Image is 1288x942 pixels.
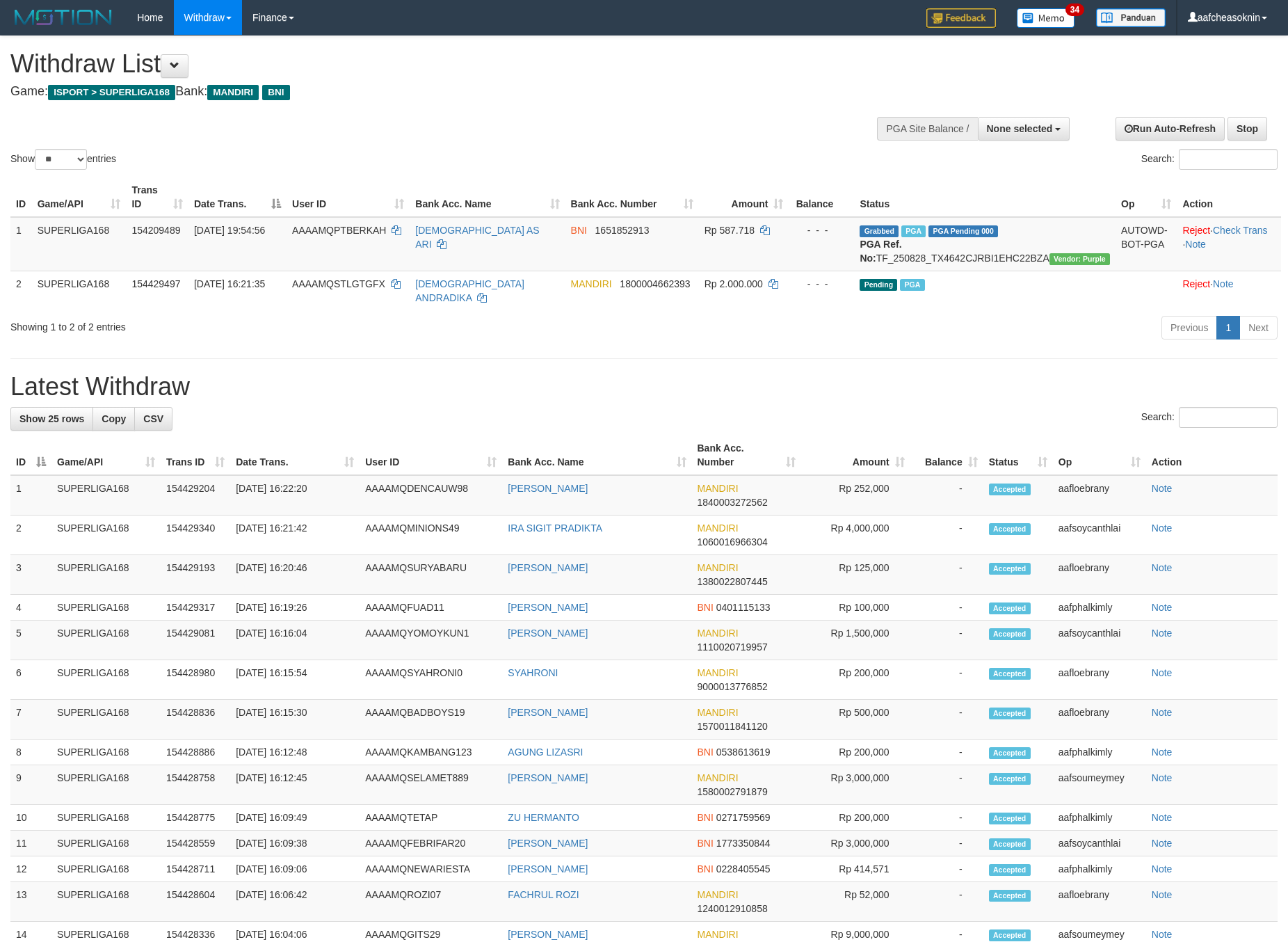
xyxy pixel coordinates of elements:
[360,831,502,856] td: AAAAMQFEBRIFAR20
[1053,621,1146,660] td: aafsoycanthlai
[161,475,230,516] td: 154429204
[801,436,910,475] th: Amount: activate to sort column ascending
[989,668,1031,680] span: Accepted
[989,708,1031,719] span: Accepted
[698,786,768,797] span: Copy 1580002791879 to clipboard
[698,929,739,940] span: MANDIRI
[698,667,739,678] span: MANDIRI
[1239,316,1278,340] a: Next
[230,516,360,555] td: [DATE] 16:21:42
[1116,117,1225,141] a: Run Auto-Refresh
[508,522,602,534] a: IRA SIGIT PRADIKTA
[161,595,230,621] td: 154429317
[801,621,910,660] td: Rp 1,500,000
[789,177,854,217] th: Balance
[571,278,612,289] span: MANDIRI
[230,805,360,831] td: [DATE] 16:09:49
[410,177,565,217] th: Bank Acc. Name: activate to sort column ascending
[928,225,998,237] span: PGA Pending
[51,805,161,831] td: SUPERLIGA168
[10,475,51,516] td: 1
[989,813,1031,824] span: Accepted
[10,856,51,882] td: 12
[1049,253,1110,265] span: Vendor URL: https://trx4.1velocity.biz
[415,278,524,303] a: [DEMOGRAPHIC_DATA] ANDRADIKA
[571,225,587,236] span: BNI
[1152,707,1173,718] a: Note
[801,856,910,882] td: Rp 414,571
[716,863,771,875] span: Copy 0228405545 to clipboard
[1053,805,1146,831] td: aafphalkimly
[698,721,768,732] span: Copy 1570011841120 to clipboard
[230,621,360,660] td: [DATE] 16:16:04
[1141,149,1278,170] label: Search:
[48,85,175,100] span: ISPORT > SUPERLIGA168
[1152,747,1173,758] a: Note
[360,856,502,882] td: AAAAMQNEWARIESTA
[51,831,161,856] td: SUPERLIGA168
[360,700,502,740] td: AAAAMQBADBOYS19
[10,595,51,621] td: 4
[910,595,983,621] td: -
[1152,522,1173,534] a: Note
[230,882,360,922] td: [DATE] 16:06:42
[32,177,127,217] th: Game/API: activate to sort column ascending
[1177,271,1281,310] td: ·
[1053,856,1146,882] td: aafphalkimly
[51,740,161,765] td: SUPERLIGA168
[10,882,51,922] td: 13
[51,436,161,475] th: Game/API: activate to sort column ascending
[10,555,51,595] td: 3
[1053,516,1146,555] td: aafsoycanthlai
[901,225,926,237] span: Marked by aafchhiseyha
[705,225,755,236] span: Rp 587.718
[1152,562,1173,573] a: Note
[854,217,1116,271] td: TF_250828_TX4642CJRBI1EHC22BZA
[10,660,51,700] td: 6
[51,700,161,740] td: SUPERLIGA168
[230,740,360,765] td: [DATE] 16:12:48
[360,765,502,805] td: AAAAMQSELAMET889
[102,413,126,424] span: Copy
[10,740,51,765] td: 8
[910,882,983,922] td: -
[161,856,230,882] td: 154428711
[161,555,230,595] td: 154429193
[19,413,84,424] span: Show 25 rows
[508,483,588,494] a: [PERSON_NAME]
[508,812,579,823] a: ZU HERMANTO
[1216,316,1240,340] a: 1
[716,747,771,758] span: Copy 0538613619 to clipboard
[32,271,127,310] td: SUPERLIGA168
[10,50,845,78] h1: Withdraw List
[989,602,1031,614] span: Accepted
[877,117,977,141] div: PGA Site Balance /
[1179,149,1278,170] input: Search:
[1053,831,1146,856] td: aafsoycanthlai
[230,475,360,516] td: [DATE] 16:22:20
[230,856,360,882] td: [DATE] 16:09:06
[230,700,360,740] td: [DATE] 16:15:30
[698,681,768,692] span: Copy 9000013776852 to clipboard
[910,660,983,700] td: -
[1065,3,1084,16] span: 34
[161,516,230,555] td: 154429340
[565,177,699,217] th: Bank Acc. Number: activate to sort column ascending
[10,217,32,271] td: 1
[1096,8,1166,27] img: panduan.png
[143,413,163,424] span: CSV
[131,225,180,236] span: 154209489
[860,225,899,237] span: Grabbed
[698,522,739,534] span: MANDIRI
[292,278,385,289] span: AAAAMQSTLGTGFX
[360,660,502,700] td: AAAAMQSYAHRONI0
[989,864,1031,876] span: Accepted
[51,660,161,700] td: SUPERLIGA168
[1053,740,1146,765] td: aafphalkimly
[698,772,739,783] span: MANDIRI
[508,707,588,718] a: [PERSON_NAME]
[161,831,230,856] td: 154428559
[134,407,172,431] a: CSV
[910,856,983,882] td: -
[860,279,897,291] span: Pending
